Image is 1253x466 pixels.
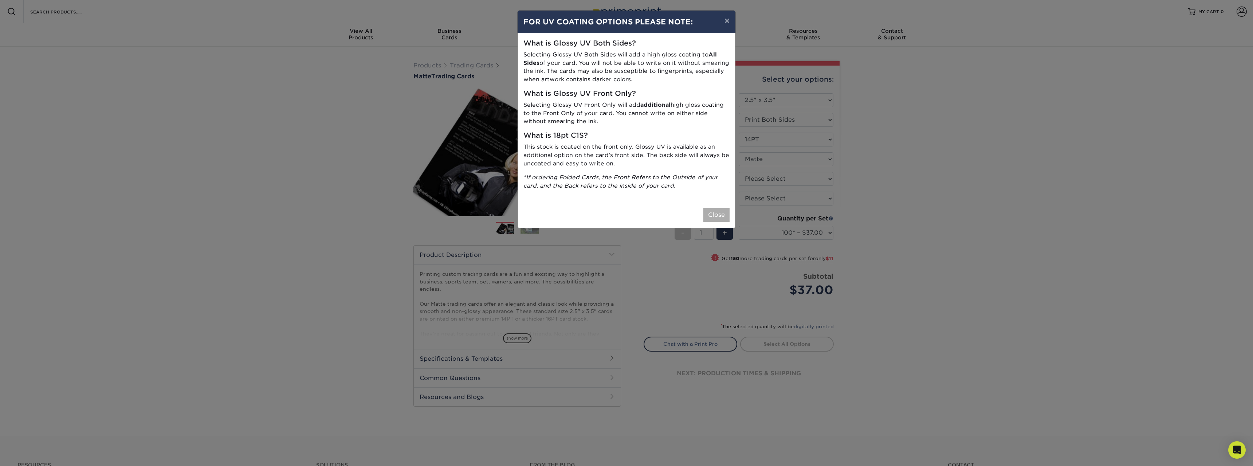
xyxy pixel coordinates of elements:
h4: FOR UV COATING OPTIONS PLEASE NOTE: [523,16,730,27]
button: × [719,11,735,31]
div: Open Intercom Messenger [1228,441,1246,459]
p: Selecting Glossy UV Both Sides will add a high gloss coating to of your card. You will not be abl... [523,51,730,84]
strong: All Sides [523,51,717,66]
p: Selecting Glossy UV Front Only will add high gloss coating to the Front Only of your card. You ca... [523,101,730,126]
p: This stock is coated on the front only. Glossy UV is available as an additional option on the car... [523,143,730,168]
h5: What is 18pt C1S? [523,132,730,140]
strong: additional [640,101,671,108]
h5: What is Glossy UV Both Sides? [523,39,730,48]
button: Close [703,208,730,222]
h5: What is Glossy UV Front Only? [523,90,730,98]
i: *If ordering Folded Cards, the Front Refers to the Outside of your card, and the Back refers to t... [523,174,718,189]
